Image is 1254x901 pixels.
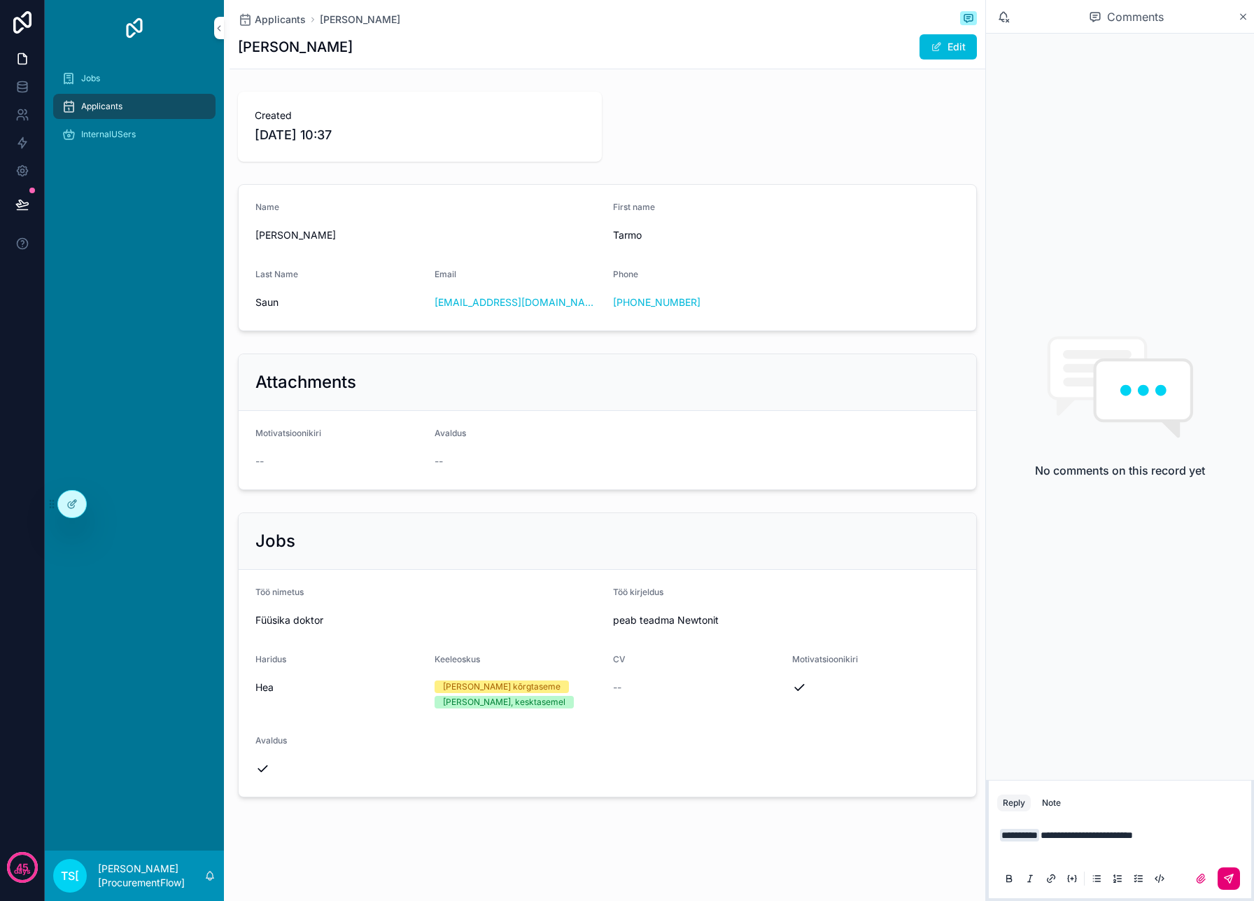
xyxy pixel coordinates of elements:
span: Motivatsioonikiri [792,654,858,664]
span: Keeleoskus [435,654,480,664]
p: [PERSON_NAME] [ProcurementFlow] [98,862,204,890]
span: Hea [255,680,423,694]
span: Haridus [255,654,286,664]
span: peab teadma Newtonit [613,613,959,627]
span: Saun [255,295,423,309]
span: Email [435,269,456,279]
span: Töö nimetus [255,587,304,597]
span: Applicants [255,13,306,27]
h2: Attachments [255,371,356,393]
span: [DATE] 10:37 [255,125,585,145]
span: Tarmo [613,228,959,242]
span: Phone [613,269,638,279]
span: Jobs [81,73,100,84]
span: -- [255,454,264,468]
span: Comments [1107,8,1164,25]
span: Applicants [81,101,122,112]
button: Reply [997,795,1031,811]
span: Last Name [255,269,298,279]
h2: No comments on this record yet [1035,462,1205,479]
span: Füüsika doktor [255,613,602,627]
span: Avaldus [255,735,287,746]
span: Avaldus [435,428,466,438]
div: [PERSON_NAME] kõrgtaseme [443,680,561,693]
div: [PERSON_NAME], kesktasemel [443,696,565,708]
h1: [PERSON_NAME] [238,37,353,57]
span: [PERSON_NAME] [255,228,602,242]
a: InternalUSers [53,122,216,147]
span: Created [255,109,585,123]
a: Jobs [53,66,216,91]
a: Applicants [53,94,216,119]
p: days [14,866,31,877]
a: [PERSON_NAME] [320,13,400,27]
span: -- [435,454,443,468]
div: Note [1042,797,1061,809]
h2: Jobs [255,530,295,552]
span: -- [613,680,621,694]
a: Applicants [238,13,306,27]
span: TS[ [61,867,79,884]
span: CV [613,654,626,664]
button: Note [1036,795,1066,811]
div: scrollable content [45,56,224,165]
a: [PHONE_NUMBER] [613,295,700,309]
img: App logo [123,17,146,39]
span: Motivatsioonikiri [255,428,321,438]
span: Töö kirjeldus [613,587,663,597]
a: [EMAIL_ADDRESS][DOMAIN_NAME] [435,295,603,309]
p: 45 [16,860,29,874]
span: InternalUSers [81,129,136,140]
span: First name [613,202,655,212]
button: Edit [920,34,977,60]
span: Name [255,202,279,212]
